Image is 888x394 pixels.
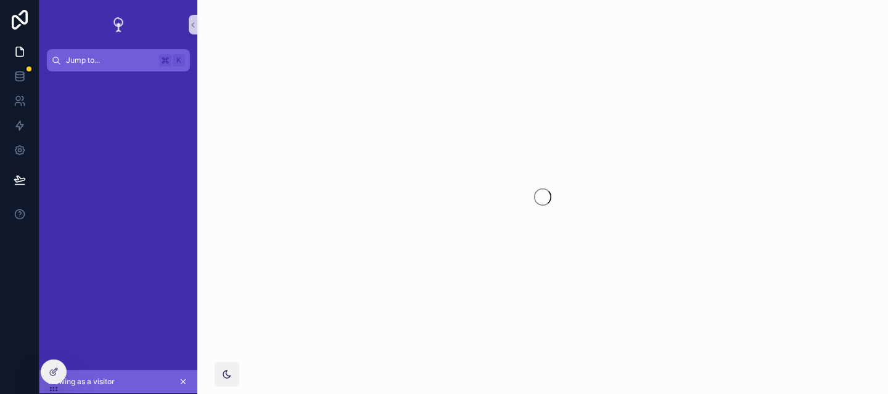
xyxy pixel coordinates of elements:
img: App logo [109,15,128,34]
div: scrollable content [39,71,197,94]
span: Viewing as a visitor [47,377,115,387]
span: Jump to... [66,55,154,65]
button: Jump to...K [47,49,190,71]
span: K [174,55,184,65]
